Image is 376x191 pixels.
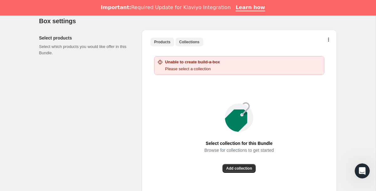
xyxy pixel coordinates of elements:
[206,139,273,148] span: Select collection for this Bundle
[165,66,220,72] p: Please select a collection
[39,35,132,41] h2: Select products
[236,4,265,11] a: Learn how
[165,59,220,65] h2: Unable to create build-a-box
[222,164,256,173] button: Add collection
[154,40,170,45] span: Products
[101,4,231,11] div: Required Update for Klaviyo Integration
[204,146,274,155] span: Browse for collections to get started
[355,163,370,178] iframe: Intercom live chat
[101,4,131,10] b: Important:
[179,40,200,45] span: Collections
[226,166,252,171] span: Add collection
[39,17,337,25] h2: Box settings
[39,44,132,56] p: Select which products you would like offer in this Bundle.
